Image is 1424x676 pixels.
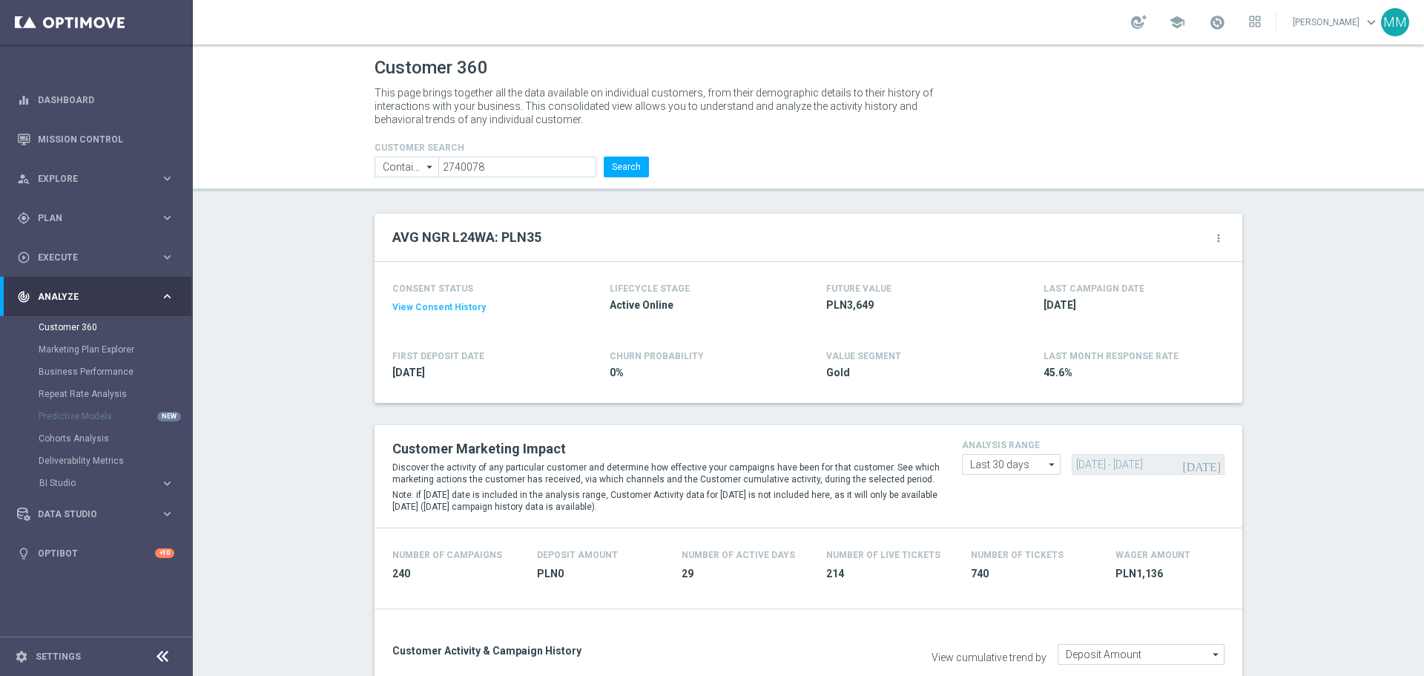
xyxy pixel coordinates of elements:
[826,298,1000,312] span: PLN3,649
[16,173,175,185] button: person_search Explore keyboard_arrow_right
[375,157,438,177] input: Contains
[1291,11,1381,33] a: [PERSON_NAME]keyboard_arrow_down
[160,289,174,303] i: keyboard_arrow_right
[155,548,174,558] div: +10
[17,211,160,225] div: Plan
[17,508,160,521] div: Data Studio
[375,142,649,153] h4: CUSTOMER SEARCH
[962,440,1224,450] h4: analysis range
[1213,232,1224,244] i: more_vert
[39,361,191,383] div: Business Performance
[17,251,160,264] div: Execute
[1045,455,1060,474] i: arrow_drop_down
[1044,298,1217,312] span: 2025-10-06
[392,351,484,361] h4: FIRST DEPOSIT DATE
[38,292,160,301] span: Analyze
[39,450,191,472] div: Deliverability Metrics
[392,462,940,485] p: Discover the activity of any particular customer and determine how effective your campaigns have ...
[17,93,30,107] i: equalizer
[392,550,502,560] h4: Number of Campaigns
[392,489,940,513] p: Note: if [DATE] date is included in the analysis range, Customer Activity data for [DATE] is not ...
[1381,8,1409,36] div: MM
[39,383,191,405] div: Repeat Rate Analysis
[392,301,486,314] button: View Consent History
[38,510,160,519] span: Data Studio
[392,440,940,458] h2: Customer Marketing Impact
[826,283,891,294] h4: FUTURE VALUE
[610,283,690,294] h4: LIFECYCLE STAGE
[826,550,940,560] h4: Number Of Live Tickets
[157,412,181,421] div: NEW
[16,548,175,559] button: lightbulb Optibot +10
[17,251,30,264] i: play_circle_outline
[39,338,191,361] div: Marketing Plan Explorer
[826,351,901,361] h4: VALUE SEGMENT
[17,290,160,303] div: Analyze
[39,388,154,400] a: Repeat Rate Analysis
[160,476,174,490] i: keyboard_arrow_right
[160,507,174,521] i: keyboard_arrow_right
[610,351,704,361] span: CHURN PROBABILITY
[962,454,1061,475] input: analysis range
[160,171,174,186] i: keyboard_arrow_right
[1209,645,1224,664] i: arrow_drop_down
[39,321,154,333] a: Customer 360
[17,80,174,119] div: Dashboard
[1044,351,1179,361] span: LAST MONTH RESPONSE RATE
[38,253,160,262] span: Execute
[392,644,797,657] h3: Customer Activity & Campaign History
[39,344,154,355] a: Marketing Plan Explorer
[17,534,174,573] div: Optibot
[392,366,566,380] span: 2023-01-29
[423,157,438,177] i: arrow_drop_down
[375,57,1242,79] h1: Customer 360
[1115,567,1242,581] span: PLN1,136
[16,252,175,263] button: play_circle_outline Execute keyboard_arrow_right
[16,134,175,145] button: Mission Control
[1044,366,1217,380] span: 45.6%
[971,567,1098,581] span: 740
[38,214,160,223] span: Plan
[1169,14,1185,30] span: school
[38,119,174,159] a: Mission Control
[392,283,566,294] h4: CONSENT STATUS
[1115,550,1190,560] h4: Wager Amount
[16,508,175,520] button: Data Studio keyboard_arrow_right
[15,650,28,663] i: settings
[610,366,783,380] span: 0%
[16,94,175,106] button: equalizer Dashboard
[16,212,175,224] button: gps_fixed Plan keyboard_arrow_right
[17,547,30,560] i: lightbulb
[39,366,154,378] a: Business Performance
[39,479,145,488] span: BI Studio
[932,652,1046,664] label: View cumulative trend by
[392,229,541,246] h2: AVG NGR L24WA: PLN35
[38,174,160,183] span: Explore
[17,119,174,159] div: Mission Control
[971,550,1064,560] h4: Number Of Tickets
[160,211,174,225] i: keyboard_arrow_right
[438,157,596,177] input: Enter CID, Email, name or phone
[826,567,953,581] span: 214
[17,172,30,186] i: person_search
[682,567,808,581] span: 29
[38,80,174,119] a: Dashboard
[39,316,191,338] div: Customer 360
[39,479,160,488] div: BI Studio
[39,455,154,467] a: Deliverability Metrics
[1363,14,1379,30] span: keyboard_arrow_down
[38,534,155,573] a: Optibot
[39,477,175,489] button: BI Studio keyboard_arrow_right
[16,291,175,303] button: track_changes Analyze keyboard_arrow_right
[39,427,191,450] div: Cohorts Analysis
[39,405,191,427] div: Predictive Models
[537,550,618,560] h4: Deposit Amount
